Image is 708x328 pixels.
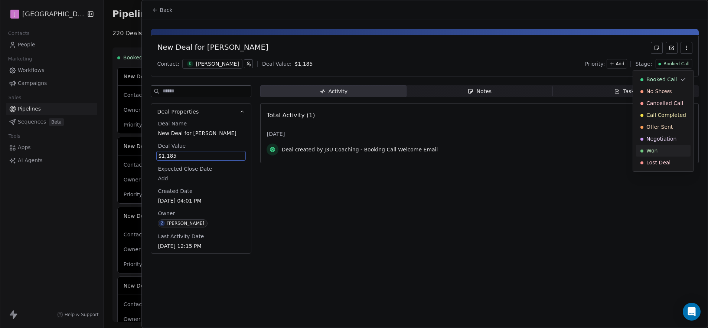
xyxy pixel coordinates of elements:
span: No Shows [646,88,672,95]
span: Negotiation [646,135,676,142]
span: Won [646,147,658,154]
span: Booked Call [646,76,677,83]
span: Call Completed [646,111,686,119]
span: Offer Sent [646,123,673,131]
span: Cancelled Call [646,99,683,107]
div: Suggestions [636,73,691,168]
span: Lost Deal [646,159,671,166]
